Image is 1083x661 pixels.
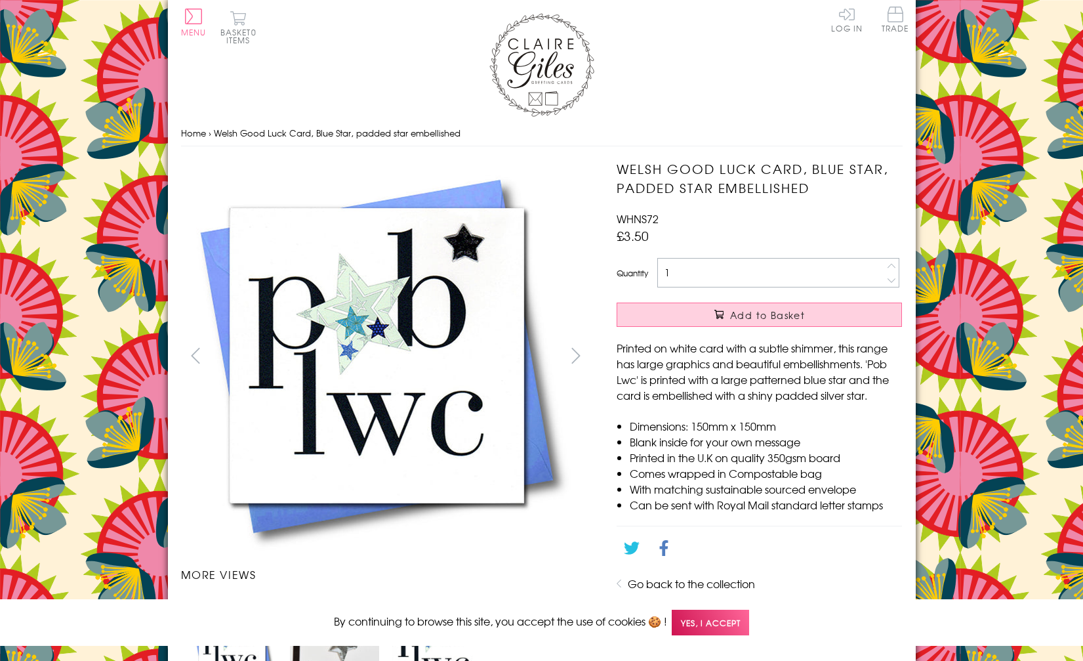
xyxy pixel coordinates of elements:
li: Comes wrapped in Compostable bag [630,465,902,481]
li: With matching sustainable sourced envelope [630,481,902,497]
h3: More views [181,566,591,582]
span: › [209,127,211,139]
button: Basket0 items [220,11,256,44]
h1: Welsh Good Luck Card, Blue Star, padded star embellished [617,160,902,198]
button: next [561,341,590,370]
li: Printed in the U.K on quality 350gsm board [630,450,902,465]
span: Menu [181,26,207,38]
li: Dimensions: 150mm x 150mm [630,418,902,434]
span: Add to Basket [730,309,805,322]
span: WHNS72 [617,211,659,226]
button: Add to Basket [617,303,902,327]
span: 0 items [226,26,256,46]
span: Trade [882,7,909,32]
span: Yes, I accept [672,610,749,635]
a: Home [181,127,206,139]
img: Claire Giles Greetings Cards [489,13,594,117]
button: prev [181,341,211,370]
a: Trade [882,7,909,35]
li: Blank inside for your own message [630,434,902,450]
label: Quantity [617,267,648,279]
button: Menu [181,9,207,36]
img: Welsh Good Luck Card, Blue Star, padded star embellished [181,160,575,553]
nav: breadcrumbs [181,120,903,147]
span: £3.50 [617,226,649,245]
li: Can be sent with Royal Mail standard letter stamps [630,497,902,513]
a: Go back to the collection [628,576,755,591]
span: Welsh Good Luck Card, Blue Star, padded star embellished [214,127,460,139]
p: Printed on white card with a subtle shimmer, this range has large graphics and beautiful embellis... [617,340,902,403]
a: Log In [831,7,863,32]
